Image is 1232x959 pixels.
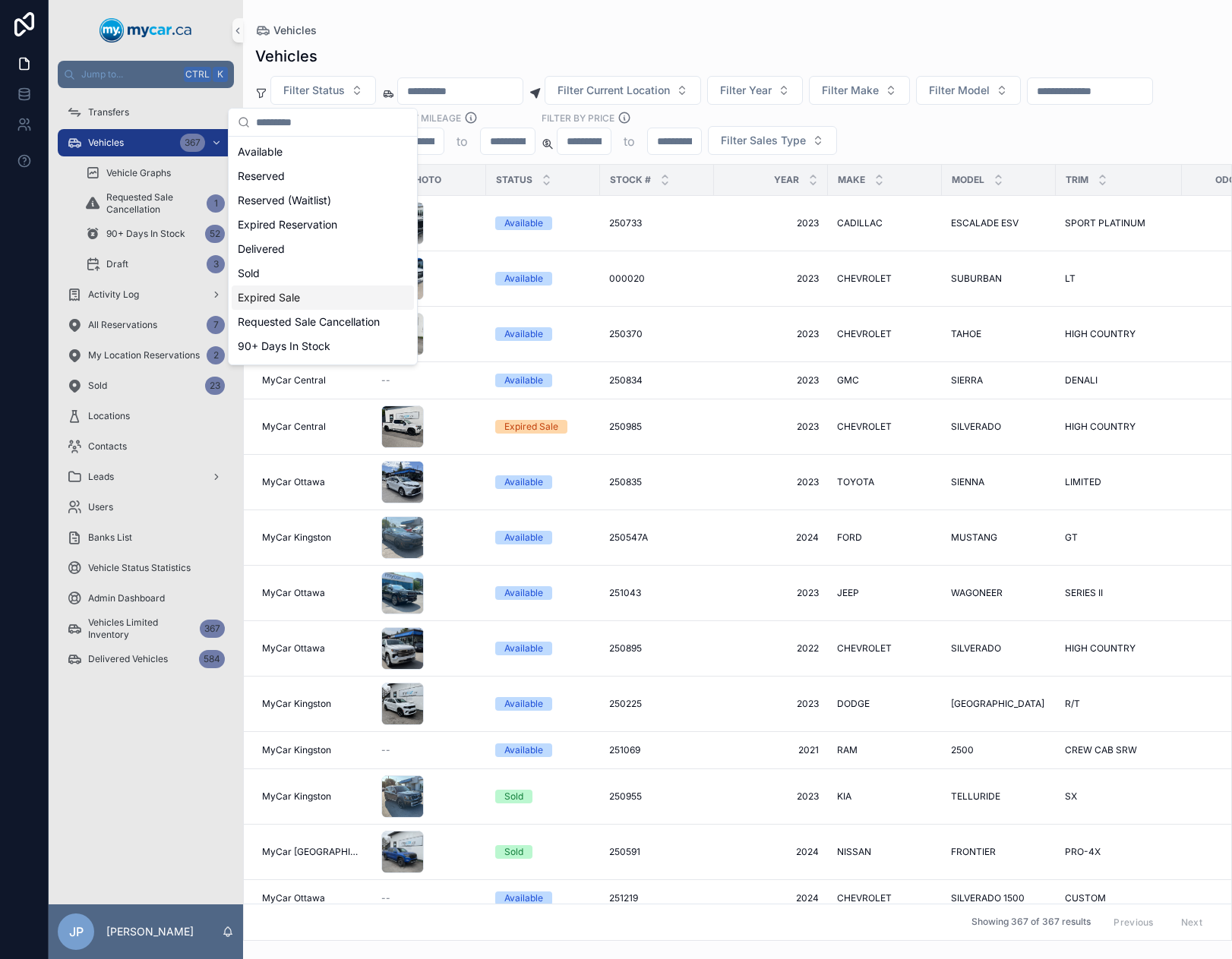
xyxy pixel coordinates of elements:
[81,68,178,80] span: Jump to...
[951,217,1019,229] span: ESCALADE ESV
[504,420,558,434] div: Expired Sale
[609,744,640,756] span: 251069
[610,174,651,186] span: Stock #
[88,106,129,118] span: Transfers
[262,846,363,858] a: MyCar [GEOGRAPHIC_DATA]
[951,790,1000,803] span: TELLURIDE
[262,698,363,710] a: MyCar Kingston
[262,374,326,386] span: MyCar Central
[723,790,819,803] a: 2023
[232,310,414,334] div: Requested Sale Cancellation
[951,476,984,488] span: SIENNA
[495,891,591,905] a: Available
[837,421,892,433] span: CHEVROLET
[609,328,643,340] span: 250370
[837,642,933,655] a: CHEVROLET
[88,532,132,544] span: Banks List
[723,846,819,858] a: 2024
[58,372,234,399] a: Sold23
[1065,374,1173,386] a: DENALI
[106,167,171,179] span: Vehicle Graphs
[262,642,325,655] span: MyCar Ottawa
[609,273,645,285] span: 000020
[262,892,363,904] a: MyCar Ottawa
[262,790,363,803] a: MyCar Kingston
[88,440,127,453] span: Contacts
[58,311,234,339] a: All Reservations7
[1065,698,1080,710] span: R/T
[951,698,1044,710] span: [GEOGRAPHIC_DATA]
[504,743,543,757] div: Available
[723,744,819,756] span: 2021
[837,328,933,340] a: CHEVROLET
[723,421,819,433] span: 2023
[262,476,325,488] span: MyCar Ottawa
[58,433,234,460] a: Contacts
[495,216,591,230] a: Available
[951,532,997,544] span: MUSTANG
[951,642,1047,655] a: SILVERADO
[609,273,705,285] a: 000020
[180,134,205,152] div: 367
[837,744,858,756] span: RAM
[723,217,819,229] a: 2023
[624,132,635,150] p: to
[504,845,523,859] div: Sold
[723,587,819,599] a: 2023
[504,216,543,230] div: Available
[88,289,139,301] span: Activity Log
[609,374,643,386] span: 250834
[723,374,819,386] a: 2023
[495,327,591,341] a: Available
[723,892,819,904] span: 2024
[76,251,234,278] a: Draft3
[723,642,819,655] a: 2022
[1065,587,1103,599] span: SERIES II
[951,217,1047,229] a: ESCALADE ESV
[1066,174,1088,186] span: Trim
[707,76,803,105] button: Select Button
[207,255,225,273] div: 3
[232,140,414,164] div: Available
[100,18,192,43] img: App logo
[214,68,226,80] span: K
[1065,421,1136,433] span: HIGH COUNTRY
[809,76,910,105] button: Select Button
[929,83,990,98] span: Filter Model
[495,420,591,434] a: Expired Sale
[504,475,543,489] div: Available
[262,790,331,803] span: MyCar Kingston
[106,191,201,216] span: Requested Sale Cancellation
[1065,217,1173,229] a: SPORT PLATINUM
[504,374,543,387] div: Available
[837,421,933,433] a: CHEVROLET
[951,744,974,756] span: 2500
[495,790,591,803] a: Sold
[495,642,591,655] a: Available
[1065,217,1145,229] span: SPORT PLATINUM
[495,586,591,600] a: Available
[609,217,642,229] span: 250733
[1065,698,1173,710] a: R/T
[951,532,1047,544] a: MUSTANG
[381,374,477,386] a: --
[837,790,933,803] a: KIA
[951,587,1047,599] a: WAGONEER
[381,892,477,904] a: --
[609,421,705,433] a: 250985
[205,225,225,243] div: 52
[951,421,1001,433] span: SILVERADO
[1065,892,1106,904] span: CUSTOM
[837,642,892,655] span: CHEVROLET
[609,532,648,544] span: 250547A
[837,587,859,599] span: JEEP
[232,213,414,237] div: Expired Reservation
[1065,846,1173,858] a: PRO-4X
[88,653,168,665] span: Delivered Vehicles
[723,476,819,488] span: 2023
[58,615,234,642] a: Vehicles Limited Inventory367
[951,642,1001,655] span: SILVERADO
